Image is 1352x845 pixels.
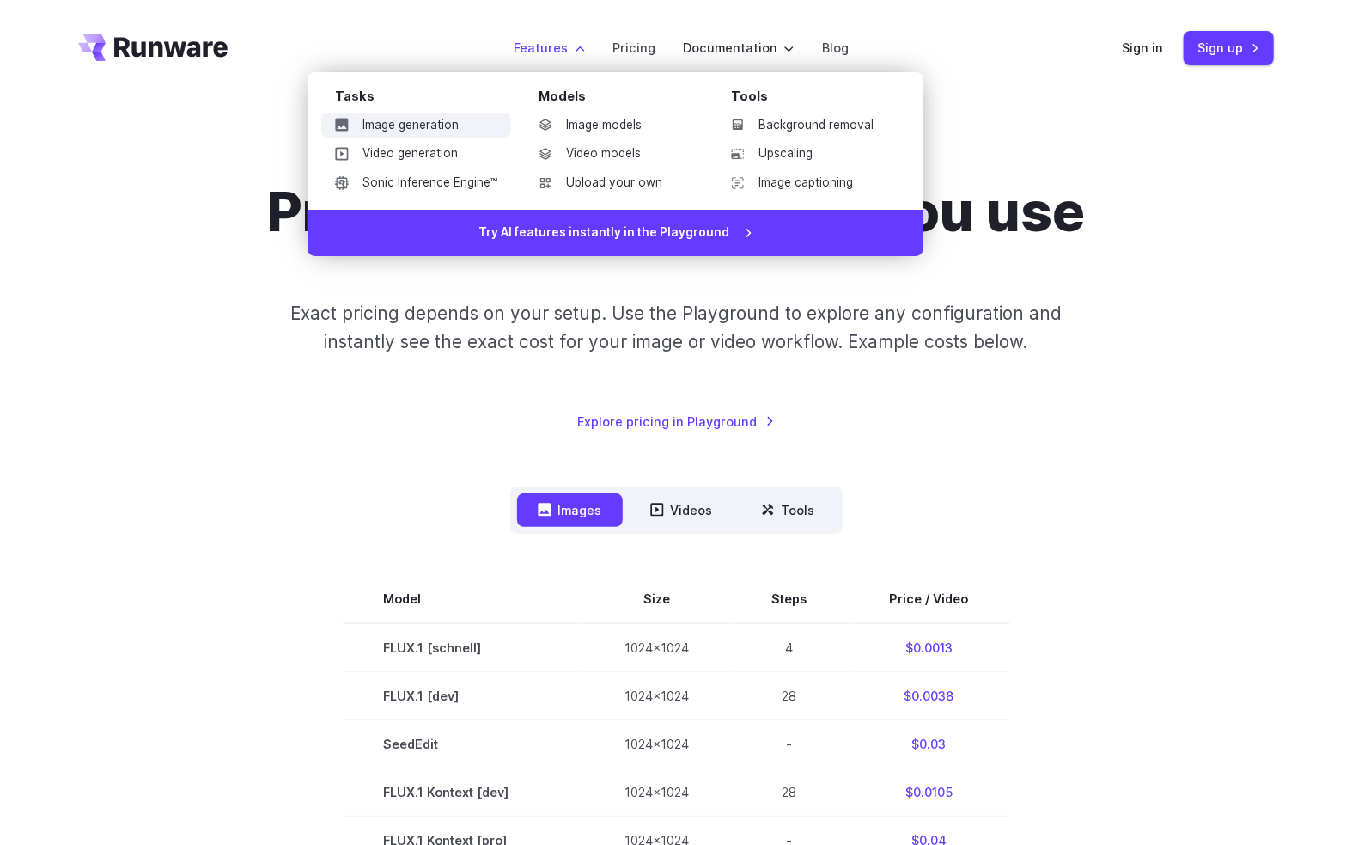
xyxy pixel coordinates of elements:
[321,113,511,138] a: Image generation
[1184,31,1274,64] a: Sign up
[343,623,584,672] td: FLUX.1 [schnell]
[731,768,849,816] td: 28
[1122,38,1163,58] a: Sign in
[335,86,511,113] div: Tasks
[717,170,896,196] a: Image captioning
[343,671,584,719] td: FLUX.1 [dev]
[525,141,703,167] a: Video models
[343,575,584,623] th: Model
[578,412,775,432] a: Explore pricing in Playground
[584,768,731,816] td: 1024x1024
[343,719,584,768] td: SeedEdit
[584,719,731,768] td: 1024x1024
[525,113,703,138] a: Image models
[539,86,703,113] div: Models
[822,38,849,58] a: Blog
[717,113,896,138] a: Background removal
[740,493,836,527] button: Tools
[258,299,1094,357] p: Exact pricing depends on your setup. Use the Playground to explore any configuration and instantl...
[612,38,655,58] a: Pricing
[731,623,849,672] td: 4
[731,671,849,719] td: 28
[584,575,731,623] th: Size
[525,170,703,196] a: Upload your own
[849,671,1010,719] td: $0.0038
[517,493,623,527] button: Images
[630,493,734,527] button: Videos
[584,623,731,672] td: 1024x1024
[849,623,1010,672] td: $0.0013
[584,671,731,719] td: 1024x1024
[321,141,511,167] a: Video generation
[731,575,849,623] th: Steps
[849,575,1010,623] th: Price / Video
[321,170,511,196] a: Sonic Inference Engine™
[308,210,923,256] a: Try AI features instantly in the Playground
[343,768,584,816] td: FLUX.1 Kontext [dev]
[717,141,896,167] a: Upscaling
[267,179,1085,244] h1: Pricing based on what you use
[731,86,896,113] div: Tools
[849,768,1010,816] td: $0.0105
[849,719,1010,768] td: $0.03
[514,38,585,58] label: Features
[78,34,228,61] a: Go to /
[731,719,849,768] td: -
[683,38,795,58] label: Documentation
